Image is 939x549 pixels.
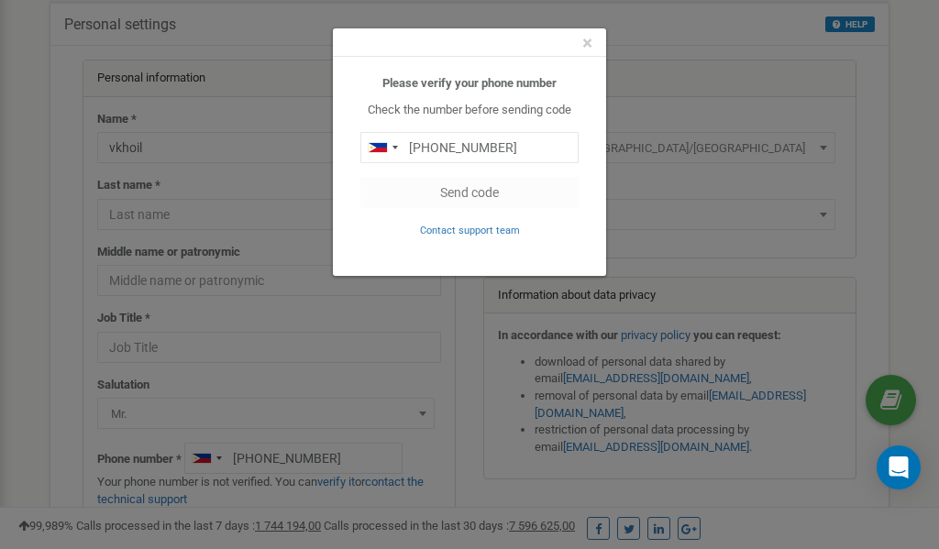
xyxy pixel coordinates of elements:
[360,132,579,163] input: 0905 123 4567
[877,445,921,489] div: Open Intercom Messenger
[360,102,579,119] p: Check the number before sending code
[382,76,557,90] b: Please verify your phone number
[420,225,520,236] small: Contact support team
[420,223,520,236] a: Contact support team
[361,133,403,162] div: Telephone country code
[582,34,592,53] button: Close
[360,177,579,208] button: Send code
[582,32,592,54] span: ×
